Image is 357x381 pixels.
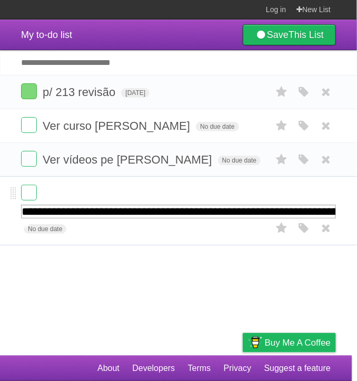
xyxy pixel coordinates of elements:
a: SaveThis List [243,24,336,45]
a: Buy me a coffee [243,333,336,353]
a: Terms [188,358,211,378]
a: Privacy [224,358,251,378]
span: Ver curso [PERSON_NAME] [43,119,193,132]
a: Suggest a feature [264,358,331,378]
label: Star task [272,83,292,101]
span: [DATE] [121,88,150,98]
img: Buy me a coffee [248,334,262,351]
span: p/ 213 revisão [43,85,118,99]
label: Done [21,151,37,167]
span: No due date [196,122,239,131]
span: Ver vídeos pe [PERSON_NAME] [43,153,215,166]
label: Star task [272,151,292,168]
span: Buy me a coffee [265,334,331,352]
label: Done [21,83,37,99]
a: Developers [132,358,175,378]
span: No due date [218,156,261,165]
label: Done [21,117,37,133]
span: My to-do list [21,30,72,40]
span: No due date [24,224,66,234]
label: Star task [272,117,292,135]
b: This List [289,30,324,40]
label: Done [21,185,37,201]
a: About [97,358,120,378]
label: Star task [272,220,292,237]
